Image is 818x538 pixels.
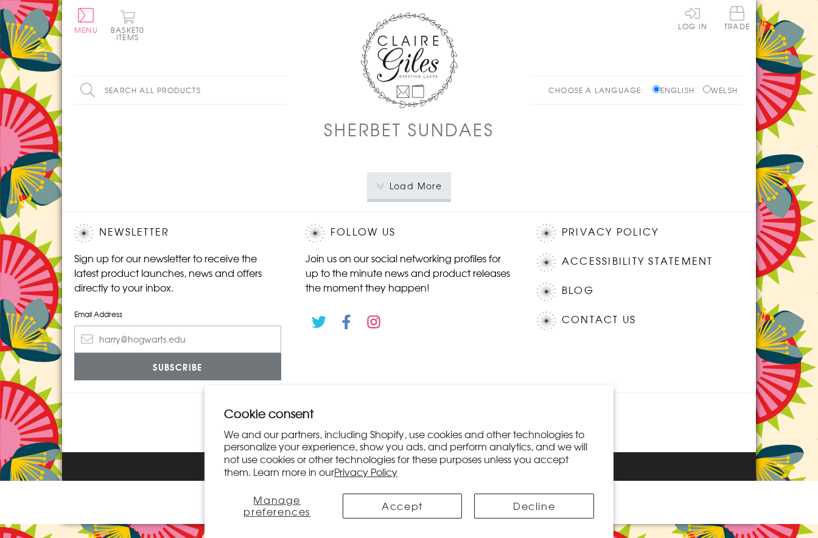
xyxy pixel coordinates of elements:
[562,312,636,328] a: Contact Us
[703,85,738,96] label: Welsh
[562,224,659,240] a: Privacy Policy
[74,77,287,104] input: Search all products
[343,494,463,519] button: Accept
[652,85,701,96] label: English
[724,6,750,32] a: Trade
[367,172,452,199] button: Load More
[324,117,494,142] h1: Sherbet Sundaes
[243,492,310,519] span: Manage preferences
[116,24,144,43] span: 0 items
[724,6,750,30] span: Trade
[74,224,281,242] h2: Newsletter
[74,24,98,35] span: Menu
[224,428,594,478] p: We and our partners, including Shopify, use cookies and other technologies to personalize your ex...
[306,251,512,295] p: Join us on our social networking profiles for up to the minute news and product releases the mome...
[703,85,711,93] input: Welsh
[74,309,281,320] label: Email Address
[360,12,458,108] img: Claire Giles Greetings Cards
[652,85,660,93] input: English
[74,251,281,295] p: Sign up for our newsletter to receive the latest product launches, news and offers directly to yo...
[224,405,594,422] h2: Cookie consent
[111,10,144,41] button: Basket0 items
[306,224,512,242] h2: Follow Us
[548,85,650,96] p: Choose a language:
[74,8,98,33] button: Menu
[74,326,281,353] input: harry@hogwarts.edu
[275,77,287,104] input: Search
[678,6,707,30] a: Log In
[74,353,281,380] input: Subscribe
[562,282,594,299] a: Blog
[224,494,330,519] button: Manage preferences
[334,464,397,479] a: Privacy Policy
[562,253,713,270] a: Accessibility Statement
[474,494,594,519] button: Decline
